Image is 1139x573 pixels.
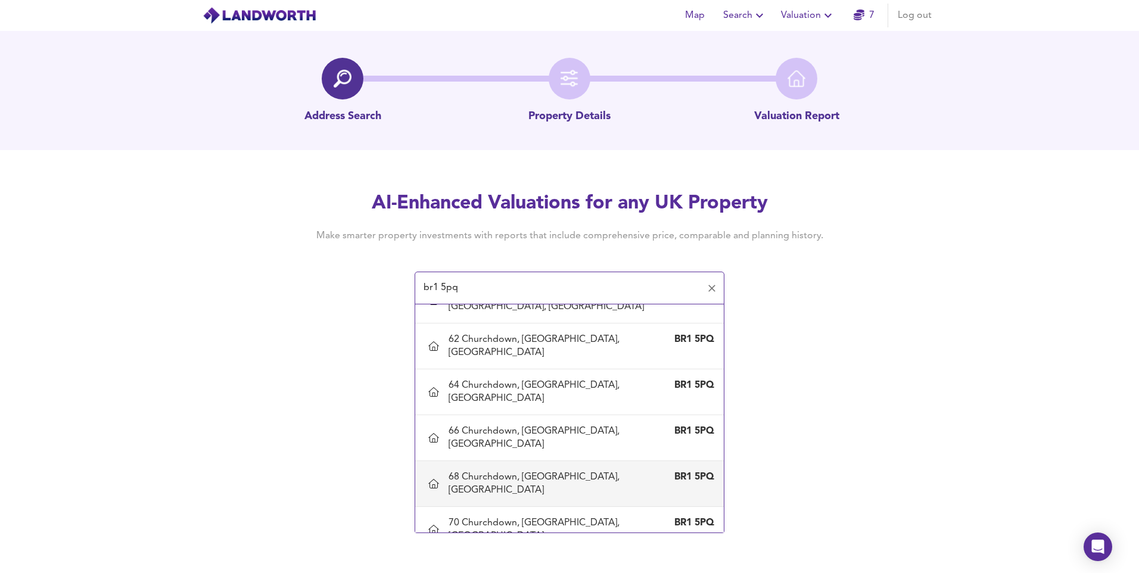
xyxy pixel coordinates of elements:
div: 66 Churchdown, [GEOGRAPHIC_DATA], [GEOGRAPHIC_DATA] [449,425,667,451]
img: search-icon [334,70,351,88]
div: 70 Churchdown, [GEOGRAPHIC_DATA], [GEOGRAPHIC_DATA] [449,516,667,543]
div: 62 Churchdown, [GEOGRAPHIC_DATA], [GEOGRAPHIC_DATA] [449,333,667,359]
img: logo [203,7,316,24]
div: 64 Churchdown, [GEOGRAPHIC_DATA], [GEOGRAPHIC_DATA] [449,379,667,405]
h2: AI-Enhanced Valuations for any UK Property [298,191,841,217]
div: Open Intercom Messenger [1084,532,1112,561]
div: BR1 5PQ [667,471,714,484]
div: BR1 5PQ [667,379,714,392]
p: Property Details [528,109,611,124]
button: Valuation [776,4,840,27]
p: Valuation Report [754,109,839,124]
button: 7 [845,4,883,27]
div: BR1 5PQ [667,516,714,530]
input: Enter a postcode to start... [420,277,701,300]
img: filter-icon [561,70,578,88]
button: Clear [704,280,720,297]
span: Log out [898,7,932,24]
button: Search [718,4,771,27]
p: Address Search [304,109,381,124]
span: Valuation [781,7,835,24]
div: 68 Churchdown, [GEOGRAPHIC_DATA], [GEOGRAPHIC_DATA] [449,471,667,497]
a: 7 [854,7,875,24]
h4: Make smarter property investments with reports that include comprehensive price, comparable and p... [298,229,841,242]
span: Map [680,7,709,24]
img: home-icon [788,70,805,88]
div: BR1 5PQ [667,333,714,346]
div: BR1 5PQ [667,425,714,438]
span: Search [723,7,767,24]
button: Map [676,4,714,27]
button: Log out [893,4,936,27]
